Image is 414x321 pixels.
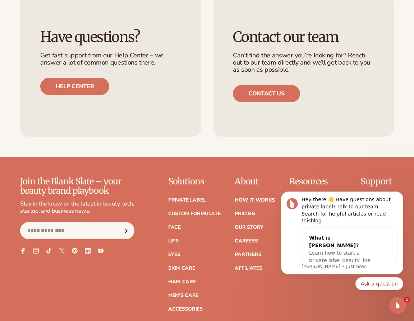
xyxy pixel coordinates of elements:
[233,85,300,102] a: Contact us
[20,200,134,215] p: Stay in the know on the latest in beauty, tech, startup, and business news.
[235,177,275,186] p: About
[233,52,374,73] p: Can’t find the answer you’re looking for? Reach out to our team directly and we’ll get back to yo...
[168,252,180,257] a: Eyes
[168,266,195,271] a: Skin Care
[270,190,414,317] iframe: Intercom notifications message
[360,177,394,186] p: Support
[168,177,221,186] p: Solutions
[404,297,410,302] span: 1
[40,29,181,45] h3: Have questions?
[235,211,255,216] a: Pricing
[40,78,109,95] a: Help center
[20,177,134,196] p: Join the Blank Slate – your beauty brand playbook
[235,266,262,271] a: Affiliates
[235,198,275,203] a: How It Works
[389,297,406,314] iframe: Intercom live chat
[118,222,134,239] button: Subscribe
[168,239,179,244] a: Lips
[168,293,198,298] a: Men's Care
[235,252,261,257] a: Partners
[168,225,181,230] a: Face
[233,29,374,45] h3: Contact our team
[235,225,263,230] a: Our Story
[289,177,346,186] p: Resources
[40,52,181,66] p: Get fast support from our Help Center – we answer a lot of common questions there.
[168,307,203,312] a: Accessories
[168,198,206,203] a: Private label
[168,211,221,216] a: Custom formulate
[235,239,258,244] a: Careers
[168,279,195,284] a: Hair Care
